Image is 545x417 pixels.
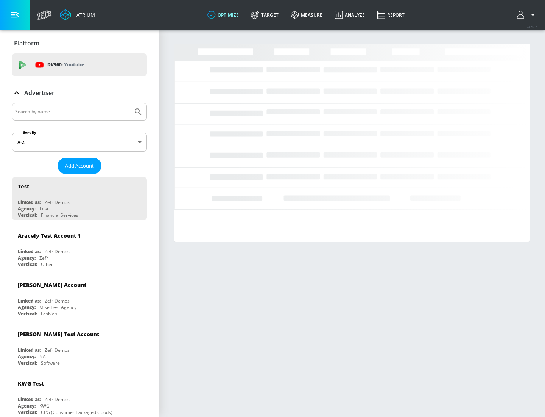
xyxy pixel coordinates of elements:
[41,212,78,218] div: Financial Services
[18,205,36,212] div: Agency:
[12,325,147,368] div: [PERSON_NAME] Test AccountLinked as:Zefr DemosAgency:NAVertical:Software
[58,158,101,174] button: Add Account
[329,1,371,28] a: Analyze
[45,199,70,205] div: Zefr Demos
[18,261,37,268] div: Vertical:
[39,353,46,360] div: NA
[18,347,41,353] div: Linked as:
[18,396,41,403] div: Linked as:
[41,360,60,366] div: Software
[18,409,37,415] div: Vertical:
[41,261,53,268] div: Other
[22,130,38,135] label: Sort By
[18,212,37,218] div: Vertical:
[12,276,147,319] div: [PERSON_NAME] AccountLinked as:Zefr DemosAgency:Mike Test AgencyVertical:Fashion
[18,304,36,310] div: Agency:
[18,380,44,387] div: KWG Test
[285,1,329,28] a: measure
[18,310,37,317] div: Vertical:
[12,33,147,54] div: Platform
[201,1,245,28] a: optimize
[45,396,70,403] div: Zefr Demos
[60,9,95,20] a: Atrium
[12,177,147,220] div: TestLinked as:Zefr DemosAgency:TestVertical:Financial Services
[41,310,57,317] div: Fashion
[12,226,147,270] div: Aracely Test Account 1Linked as:Zefr DemosAgency:ZefrVertical:Other
[39,255,48,261] div: Zefr
[12,133,147,152] div: A-Z
[39,403,50,409] div: KWG
[18,353,36,360] div: Agency:
[24,89,54,97] p: Advertiser
[18,331,99,338] div: [PERSON_NAME] Test Account
[47,61,84,69] p: DV360:
[39,205,48,212] div: Test
[527,25,537,29] span: v 4.24.0
[18,360,37,366] div: Vertical:
[18,183,29,190] div: Test
[12,82,147,103] div: Advertiser
[18,298,41,304] div: Linked as:
[18,199,41,205] div: Linked as:
[18,255,36,261] div: Agency:
[12,53,147,76] div: DV360: Youtube
[18,281,86,288] div: [PERSON_NAME] Account
[245,1,285,28] a: Target
[41,409,112,415] div: CPG (Consumer Packaged Goods)
[64,61,84,69] p: Youtube
[45,347,70,353] div: Zefr Demos
[371,1,411,28] a: Report
[15,107,130,117] input: Search by name
[45,298,70,304] div: Zefr Demos
[18,403,36,409] div: Agency:
[73,11,95,18] div: Atrium
[45,248,70,255] div: Zefr Demos
[18,248,41,255] div: Linked as:
[18,232,81,239] div: Aracely Test Account 1
[39,304,76,310] div: Mike Test Agency
[65,161,94,170] span: Add Account
[14,39,39,47] p: Platform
